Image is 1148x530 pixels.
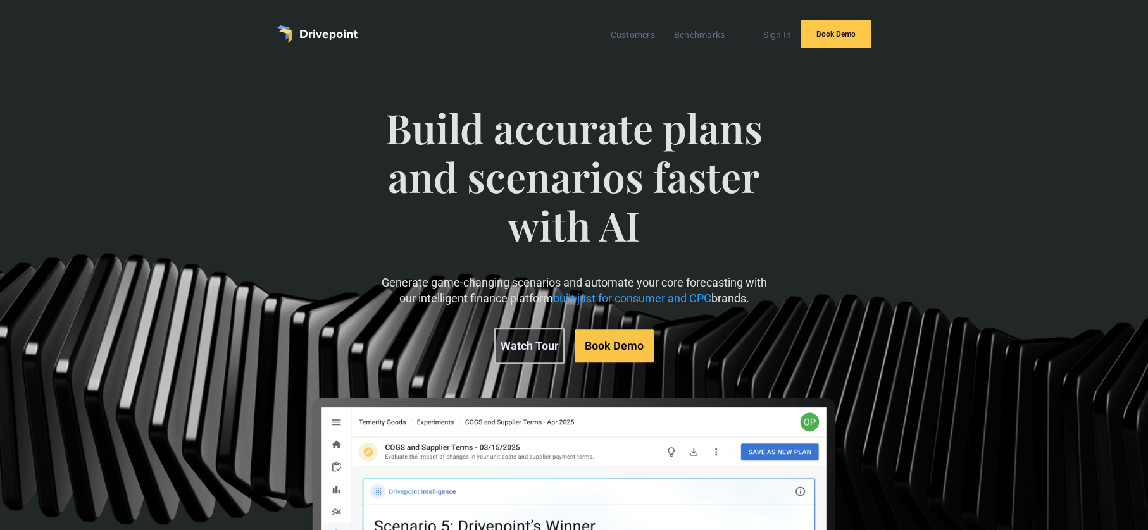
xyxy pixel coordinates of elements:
a: Benchmarks [668,27,732,43]
span: built just for consumer and CPG [552,292,711,305]
span: Build accurate plans and scenarios faster with AI [377,104,771,274]
p: Generate game-changing scenarios and automate your core forecasting with our intelligent finance ... [377,274,771,306]
a: Watch Tour [494,328,565,364]
a: Customers [604,27,661,43]
a: home [277,25,358,43]
a: Sign In [757,27,797,43]
a: Book Demo [575,329,654,362]
a: Book Demo [801,20,871,48]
